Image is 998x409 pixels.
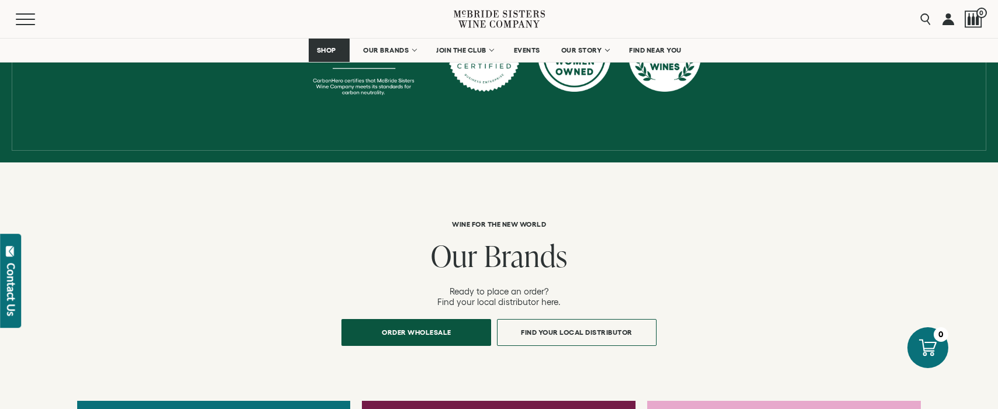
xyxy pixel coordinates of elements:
[316,46,336,54] span: SHOP
[629,46,682,54] span: FIND NEAR YOU
[934,327,948,342] div: 0
[78,220,920,228] h6: Wine for the New World
[361,321,472,344] span: Order Wholesale
[355,39,423,62] a: OUR BRANDS
[514,46,540,54] span: EVENTS
[431,235,478,276] span: Our
[976,8,987,18] span: 0
[484,235,568,276] span: Brands
[561,46,602,54] span: OUR STORY
[341,319,491,346] a: Order Wholesale
[363,46,409,54] span: OUR BRANDS
[621,39,689,62] a: FIND NEAR YOU
[436,46,486,54] span: JOIN THE CLUB
[78,286,920,307] p: Ready to place an order? Find your local distributor here.
[429,39,500,62] a: JOIN THE CLUB
[5,263,17,316] div: Contact Us
[500,321,653,344] span: Find Your Local Distributor
[506,39,548,62] a: EVENTS
[309,39,350,62] a: SHOP
[16,13,58,25] button: Mobile Menu Trigger
[497,319,657,346] a: Find Your Local Distributor
[554,39,616,62] a: OUR STORY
